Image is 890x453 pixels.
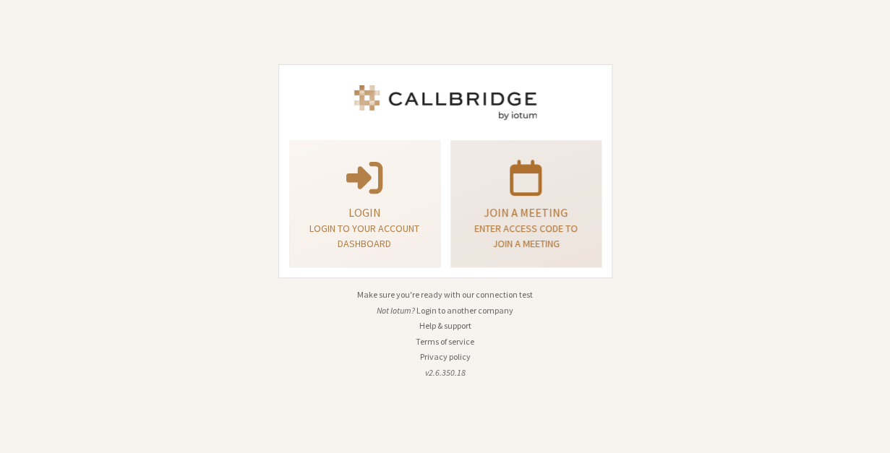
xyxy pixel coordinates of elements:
li: v2.6.350.18 [278,366,612,379]
p: Join a meeting [468,204,583,221]
a: Help & support [419,320,471,331]
li: Not Iotum? [278,304,612,317]
p: Login to your account dashboard [307,221,422,251]
p: Login [307,204,422,221]
a: Join a meetingEnter access code to join a meeting [450,140,602,268]
a: Make sure you're ready with our connection test [357,289,533,300]
a: Terms of service [416,336,474,347]
button: LoginLogin to your account dashboard [289,140,440,268]
button: Login to another company [416,304,513,317]
img: Iotum [351,85,539,120]
p: Enter access code to join a meeting [468,221,583,251]
a: Privacy policy [420,351,471,362]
